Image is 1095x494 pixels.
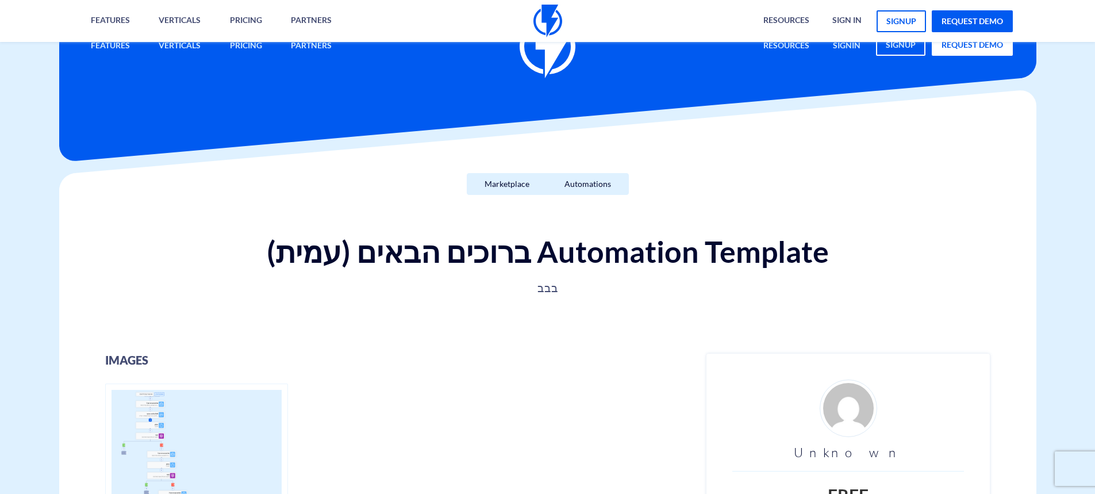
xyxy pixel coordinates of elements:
a: Pricing [221,34,271,59]
p: בבב [166,280,929,296]
a: request demo [932,10,1013,32]
h3: images [105,354,690,366]
a: signup [877,10,926,32]
h3: Unknown [732,446,964,459]
img: d4fe36f24926ae2e6254bfc5557d6d03 [820,380,877,437]
a: Features [82,34,139,59]
a: Resources [755,34,818,59]
a: request demo [932,34,1013,56]
a: Marketplace [467,173,547,195]
a: Automations [547,173,629,195]
a: signin [824,34,869,59]
a: Partners [282,34,340,59]
a: Verticals [150,34,209,59]
a: signup [876,34,925,56]
h1: ברוכים הבאים (עמית) Automation Template [71,235,1025,268]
